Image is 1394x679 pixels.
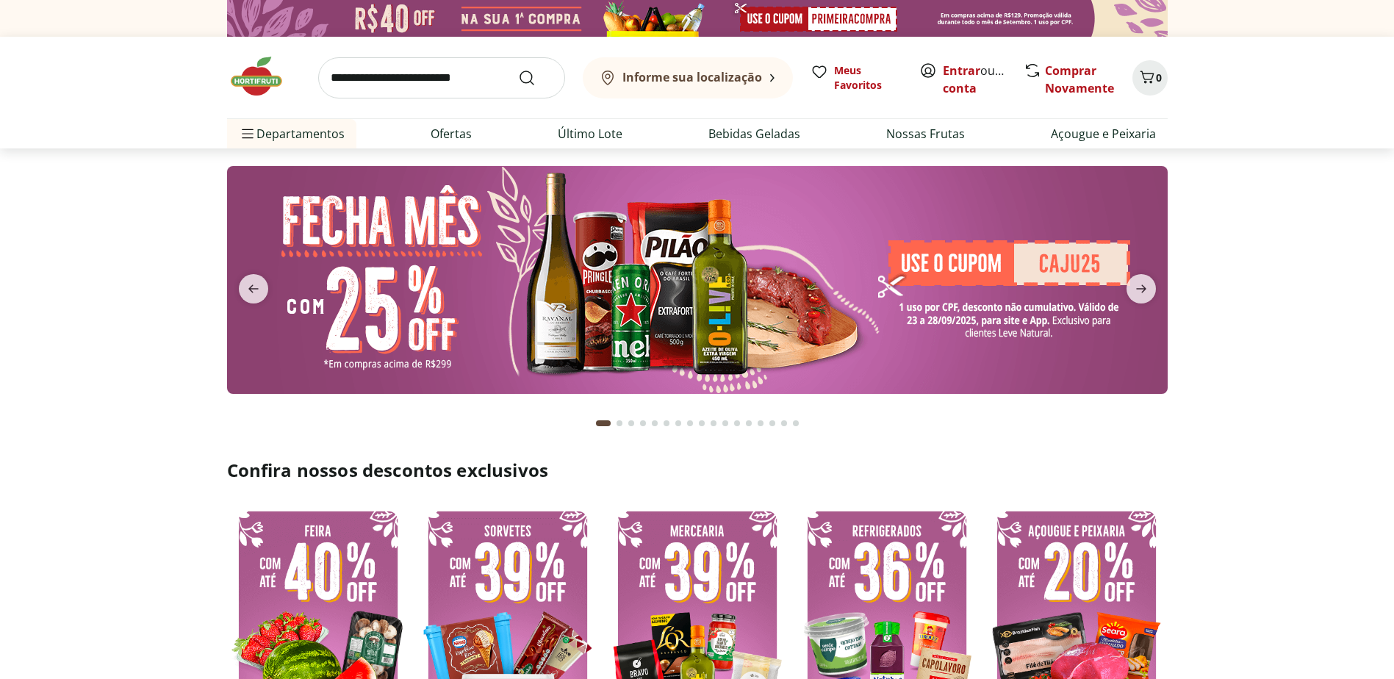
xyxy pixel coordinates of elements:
[625,406,637,441] button: Go to page 3 from fs-carousel
[943,62,1024,96] a: Criar conta
[1045,62,1114,96] a: Comprar Novamente
[1115,274,1168,303] button: next
[227,459,1168,482] h2: Confira nossos descontos exclusivos
[778,406,790,441] button: Go to page 16 from fs-carousel
[239,116,256,151] button: Menu
[637,406,649,441] button: Go to page 4 from fs-carousel
[239,116,345,151] span: Departamentos
[943,62,980,79] a: Entrar
[684,406,696,441] button: Go to page 8 from fs-carousel
[649,406,661,441] button: Go to page 5 from fs-carousel
[227,274,280,303] button: previous
[743,406,755,441] button: Go to page 13 from fs-carousel
[755,406,766,441] button: Go to page 14 from fs-carousel
[1132,60,1168,96] button: Carrinho
[614,406,625,441] button: Go to page 2 from fs-carousel
[661,406,672,441] button: Go to page 6 from fs-carousel
[1156,71,1162,85] span: 0
[622,69,762,85] b: Informe sua localização
[886,125,965,143] a: Nossas Frutas
[943,62,1008,97] span: ou
[672,406,684,441] button: Go to page 7 from fs-carousel
[719,406,731,441] button: Go to page 11 from fs-carousel
[708,125,800,143] a: Bebidas Geladas
[834,63,902,93] span: Meus Favoritos
[583,57,793,98] button: Informe sua localização
[1051,125,1156,143] a: Açougue e Peixaria
[227,166,1168,394] img: banana
[696,406,708,441] button: Go to page 9 from fs-carousel
[318,57,565,98] input: search
[593,406,614,441] button: Current page from fs-carousel
[731,406,743,441] button: Go to page 12 from fs-carousel
[518,69,553,87] button: Submit Search
[558,125,622,143] a: Último Lote
[766,406,778,441] button: Go to page 15 from fs-carousel
[811,63,902,93] a: Meus Favoritos
[708,406,719,441] button: Go to page 10 from fs-carousel
[431,125,472,143] a: Ofertas
[790,406,802,441] button: Go to page 17 from fs-carousel
[227,54,301,98] img: Hortifruti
